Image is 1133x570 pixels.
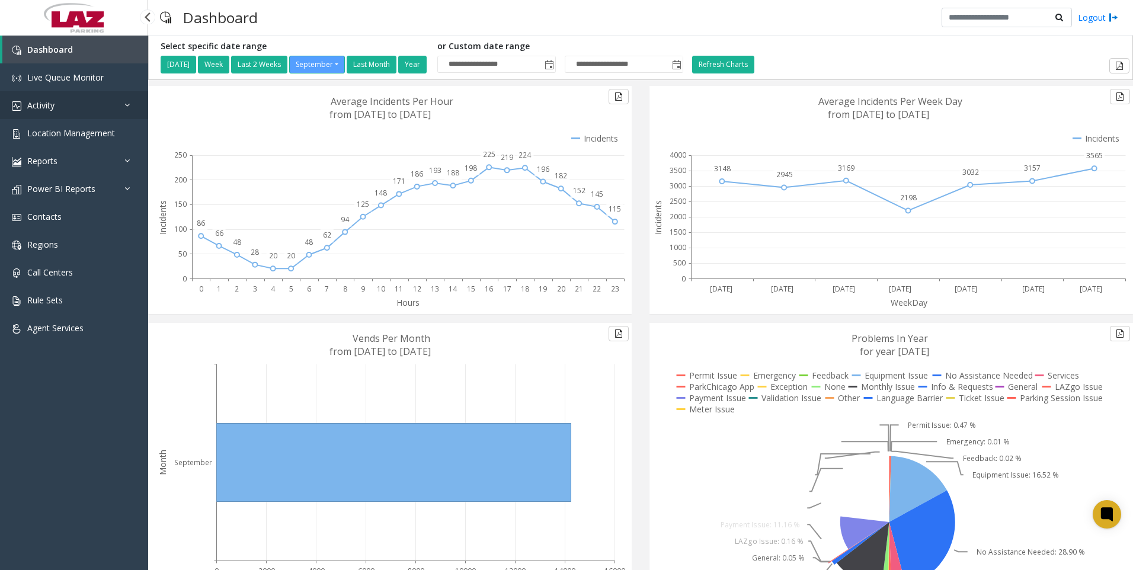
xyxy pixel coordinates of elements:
[343,284,347,294] text: 8
[670,227,686,237] text: 1500
[27,127,115,139] span: Location Management
[828,108,929,121] text: from [DATE] to [DATE]
[670,196,686,206] text: 2500
[670,242,686,252] text: 1000
[692,56,754,73] button: Refresh Charts
[161,41,428,52] h5: Select specific date range
[972,470,1059,480] text: Equipment Issue: 16.52 %
[271,284,276,294] text: 4
[963,453,1022,463] text: Feedback: 0.02 %
[161,56,196,73] button: [DATE]
[325,284,329,294] text: 7
[833,284,855,294] text: [DATE]
[670,165,686,175] text: 3500
[1024,163,1041,173] text: 3157
[395,284,403,294] text: 11
[197,218,205,228] text: 86
[447,168,459,178] text: 188
[357,199,369,209] text: 125
[900,193,917,203] text: 2198
[946,437,1010,447] text: Emergency: 0.01 %
[235,284,239,294] text: 2
[681,274,686,284] text: 0
[721,520,800,530] text: Payment Issue: 11.16 %
[483,149,495,159] text: 225
[12,185,21,194] img: 'icon'
[771,284,793,294] text: [DATE]
[27,100,55,111] span: Activity
[1109,58,1129,73] button: Export to pdf
[157,200,168,235] text: Incidents
[12,268,21,278] img: 'icon'
[465,163,477,173] text: 198
[609,326,629,341] button: Export to pdf
[398,56,427,73] button: Year
[12,157,21,166] img: 'icon'
[341,214,350,225] text: 94
[160,3,171,32] img: pageIcon
[555,171,567,181] text: 182
[735,536,804,546] text: LAZgo Issue: 0.16 %
[670,56,683,73] span: Toggle popup
[2,36,148,63] a: Dashboard
[305,237,313,247] text: 48
[157,450,168,475] text: Month
[670,212,686,222] text: 2000
[27,294,63,306] span: Rule Sets
[323,230,331,240] text: 62
[12,296,21,306] img: 'icon'
[27,155,57,166] span: Reports
[27,267,73,278] span: Call Centers
[537,164,549,174] text: 196
[714,164,731,174] text: 3148
[449,284,457,294] text: 14
[962,167,979,177] text: 3032
[1080,284,1102,294] text: [DATE]
[485,284,493,294] text: 16
[908,420,976,430] text: Permit Issue: 0.47 %
[287,251,295,261] text: 20
[233,237,241,247] text: 48
[955,284,977,294] text: [DATE]
[12,46,21,55] img: 'icon'
[198,56,229,73] button: Week
[1110,326,1130,341] button: Export to pdf
[174,224,187,234] text: 100
[331,95,453,108] text: Average Incidents Per Hour
[178,249,187,259] text: 50
[776,169,793,180] text: 2945
[609,204,621,214] text: 115
[396,297,420,308] text: Hours
[889,284,911,294] text: [DATE]
[174,150,187,160] text: 250
[217,284,221,294] text: 1
[12,73,21,83] img: 'icon'
[174,199,187,209] text: 150
[542,56,555,73] span: Toggle popup
[852,332,928,345] text: Problems In Year
[1086,150,1103,161] text: 3565
[752,553,805,563] text: General: 0.05 %
[199,284,203,294] text: 0
[860,345,929,358] text: for year [DATE]
[891,297,928,308] text: WeekDay
[27,322,84,334] span: Agent Services
[1109,11,1118,24] img: logout
[611,284,619,294] text: 23
[539,284,547,294] text: 19
[174,457,212,467] text: September
[501,152,513,162] text: 219
[557,284,565,294] text: 20
[429,165,441,175] text: 193
[177,3,264,32] h3: Dashboard
[12,129,21,139] img: 'icon'
[253,284,257,294] text: 3
[503,284,511,294] text: 17
[652,200,664,235] text: Incidents
[710,284,732,294] text: [DATE]
[27,72,104,83] span: Live Queue Monitor
[27,44,73,55] span: Dashboard
[12,241,21,250] img: 'icon'
[12,324,21,334] img: 'icon'
[593,284,601,294] text: 22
